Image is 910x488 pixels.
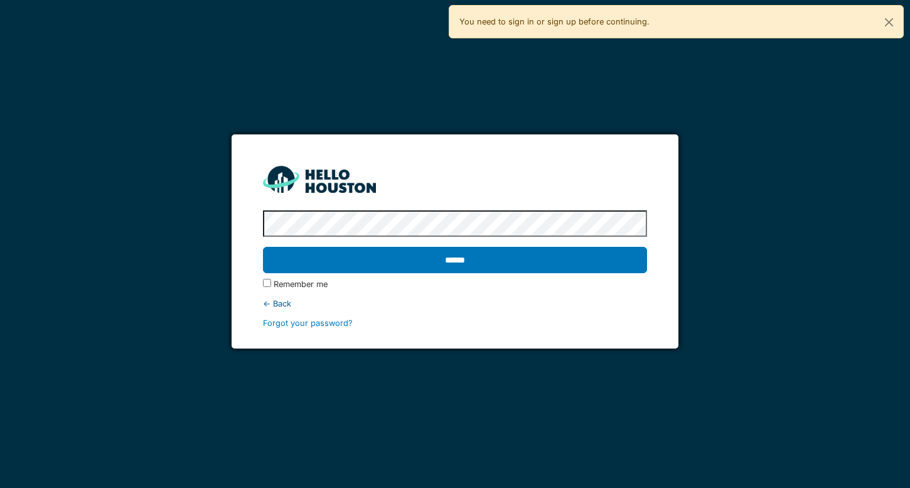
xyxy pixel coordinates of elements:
img: HH_line-BYnF2_Hg.png [263,166,376,193]
a: Forgot your password? [263,318,353,328]
button: Close [875,6,903,39]
div: You need to sign in or sign up before continuing. [449,5,904,38]
label: Remember me [274,278,328,290]
div: ← Back [263,298,647,310]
